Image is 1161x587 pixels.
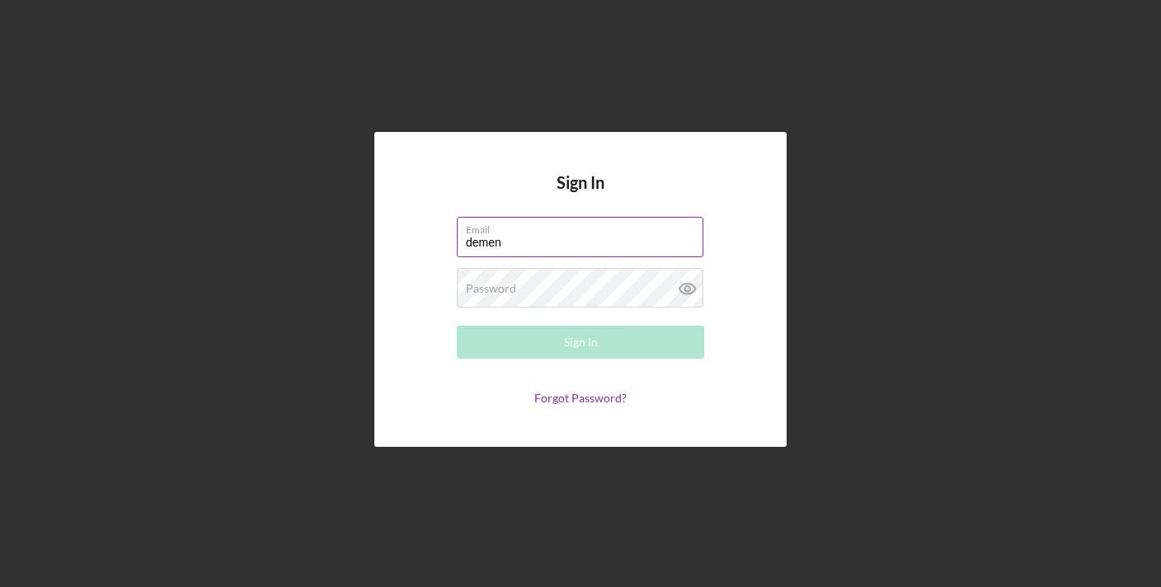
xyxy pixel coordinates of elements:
label: Email [466,218,703,236]
div: Sign In [564,326,598,359]
label: Password [466,282,516,295]
button: Sign In [457,326,704,359]
a: Forgot Password? [534,391,627,405]
h4: Sign In [557,173,604,217]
